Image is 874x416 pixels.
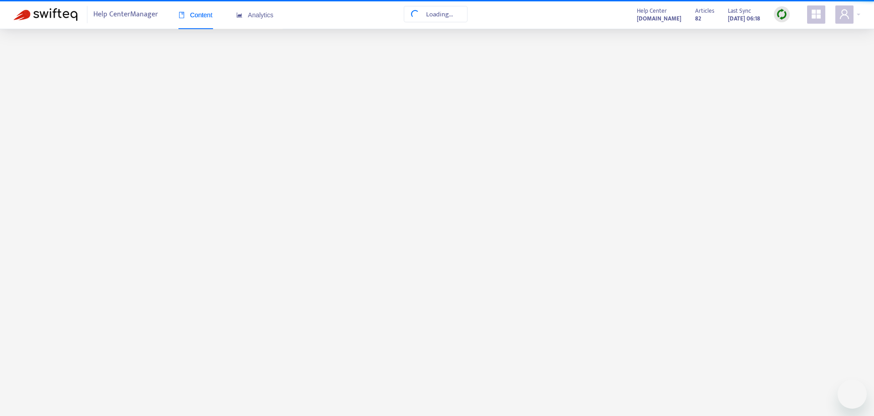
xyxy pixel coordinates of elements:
span: Articles [695,6,714,16]
span: area-chart [236,12,243,18]
span: Last Sync [728,6,751,16]
a: [DOMAIN_NAME] [637,13,681,24]
img: Swifteq [14,8,77,21]
iframe: Button to launch messaging window [838,380,867,409]
span: appstore [811,9,822,20]
strong: 82 [695,14,701,24]
span: book [178,12,185,18]
span: Analytics [236,11,274,19]
img: sync.dc5367851b00ba804db3.png [776,9,788,20]
strong: [DOMAIN_NAME] [637,14,681,24]
span: Help Center Manager [93,6,158,23]
strong: [DATE] 06:18 [728,14,760,24]
span: Help Center [637,6,667,16]
span: Content [178,11,213,19]
span: user [839,9,850,20]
